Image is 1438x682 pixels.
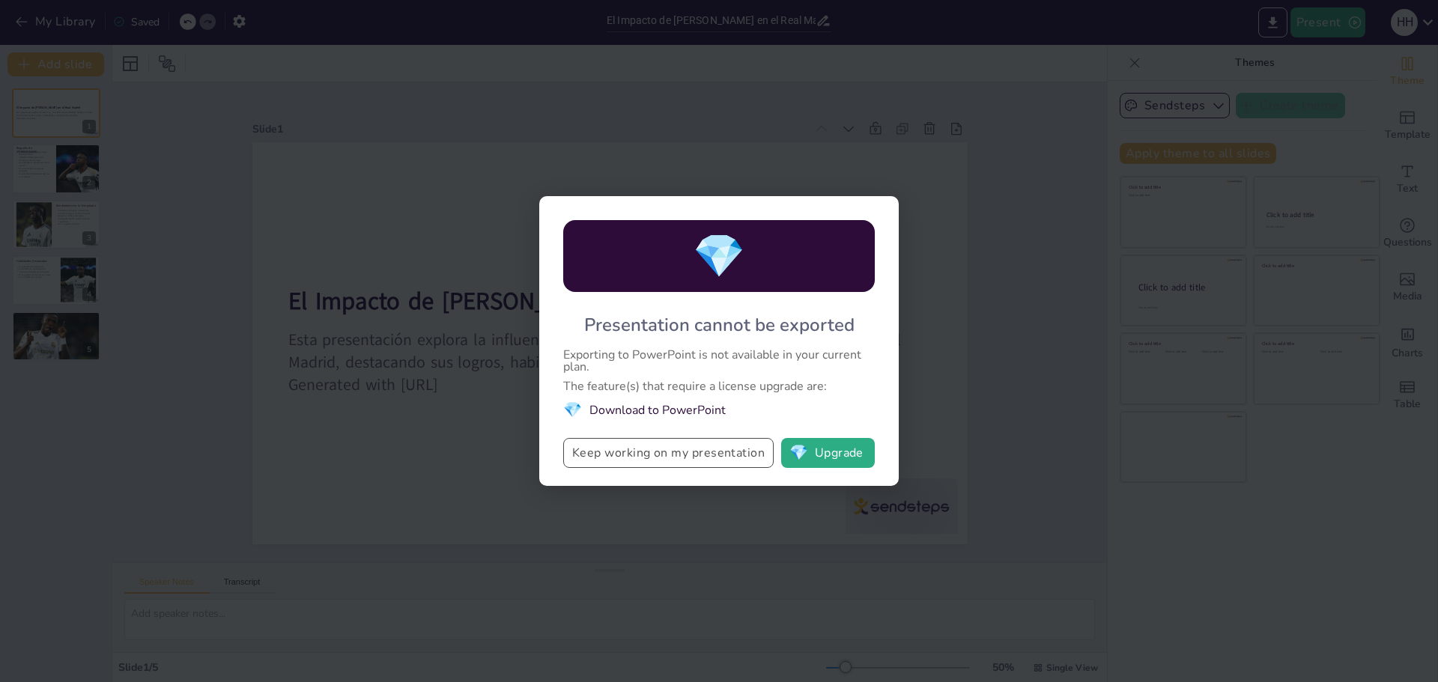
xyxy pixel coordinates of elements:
[781,438,875,468] button: diamondUpgrade
[563,400,875,420] li: Download to PowerPoint
[563,438,774,468] button: Keep working on my presentation
[789,445,808,460] span: diamond
[563,349,875,373] div: Exporting to PowerPoint is not available in your current plan.
[693,228,745,285] span: diamond
[563,380,875,392] div: The feature(s) that require a license upgrade are:
[563,400,582,420] span: diamond
[584,313,855,337] div: Presentation cannot be exported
